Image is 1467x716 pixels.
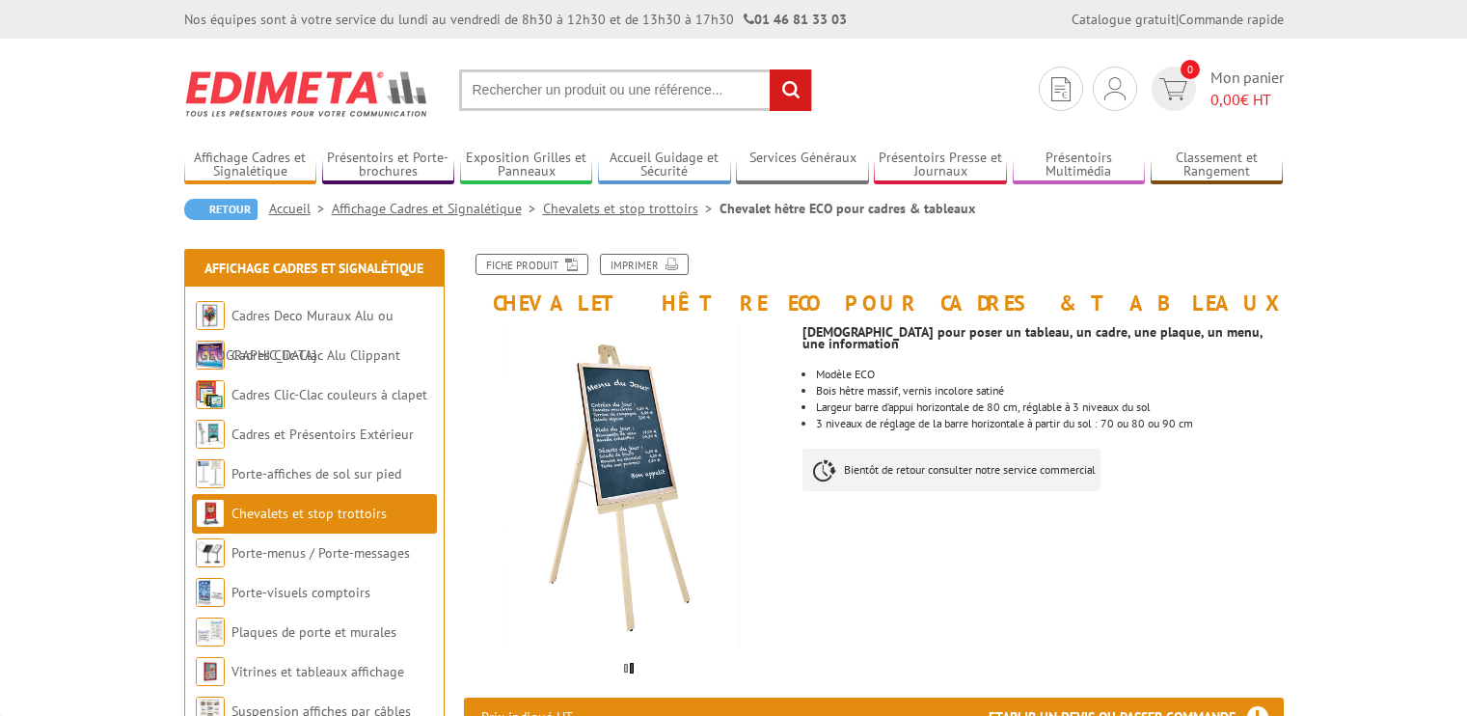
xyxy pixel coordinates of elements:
a: Porte-menus / Porte-messages [231,544,410,562]
span: Mon panier [1210,67,1284,111]
a: Commande rapide [1179,11,1284,28]
img: devis rapide [1104,77,1126,100]
img: devis rapide [1051,77,1071,101]
strong: [DEMOGRAPHIC_DATA] pour poser un tableau, un cadre, une plaque, un menu, une information [802,323,1263,352]
div: | [1072,10,1284,29]
a: Cadres Clic-Clac couleurs à clapet [231,386,427,403]
a: Affichage Cadres et Signalétique [332,200,543,217]
a: Exposition Grilles et Panneaux [460,150,593,181]
a: Catalogue gratuit [1072,11,1176,28]
img: Porte-visuels comptoirs [196,578,225,607]
a: Cadres et Présentoirs Extérieur [231,426,414,443]
a: Porte-affiches de sol sur pied [231,465,401,482]
p: Bientôt de retour consulter notre service commercial [802,449,1100,491]
a: Classement et Rangement [1151,150,1284,181]
img: Plaques de porte et murales [196,618,225,647]
img: Chevalets et stop trottoirs [196,499,225,528]
a: Présentoirs Presse et Journaux [874,150,1007,181]
a: Affichage Cadres et Signalétique [204,260,423,277]
a: Fiche produit [475,254,588,275]
li: 3 niveaux de réglage de la barre horizontale à partir du sol : 70 ou 80 ou 90 cm [816,418,1283,429]
li: Chevalet hêtre ECO pour cadres & tableaux [720,199,975,218]
span: 0,00 [1210,90,1240,109]
a: Imprimer [600,254,689,275]
a: Porte-visuels comptoirs [231,584,370,601]
img: Vitrines et tableaux affichage [196,657,225,686]
a: Accueil [269,200,332,217]
a: Services Généraux [736,150,869,181]
img: 215524_chevalet_hetre.jpg [464,324,789,649]
div: Nos équipes sont à votre service du lundi au vendredi de 8h30 à 12h30 et de 13h30 à 17h30 [184,10,847,29]
a: Cadres Clic-Clac Alu Clippant [231,346,400,364]
a: Chevalets et stop trottoirs [543,200,720,217]
strong: 01 46 81 33 03 [744,11,847,28]
a: Affichage Cadres et Signalétique [184,150,317,181]
li: Bois hêtre massif, vernis incolore satiné [816,385,1283,397]
a: devis rapide 0 Mon panier 0,00€ HT [1147,67,1284,111]
img: Edimeta [184,58,430,129]
span: 0 [1181,60,1200,79]
a: Cadres Deco Muraux Alu ou [GEOGRAPHIC_DATA] [196,307,394,364]
img: Cadres et Présentoirs Extérieur [196,420,225,449]
span: € HT [1210,89,1284,111]
a: Chevalets et stop trottoirs [231,505,387,522]
img: Cadres Clic-Clac couleurs à clapet [196,380,225,409]
li: Largeur barre d’appui horizontale de 80 cm, réglable à 3 niveaux du sol [816,401,1283,413]
img: Cadres Deco Muraux Alu ou Bois [196,301,225,330]
a: Retour [184,199,258,220]
a: Présentoirs Multimédia [1013,150,1146,181]
a: Accueil Guidage et Sécurité [598,150,731,181]
li: Modèle ECO [816,369,1283,380]
img: devis rapide [1159,78,1187,100]
input: Rechercher un produit ou une référence... [459,69,812,111]
a: Présentoirs et Porte-brochures [322,150,455,181]
a: Vitrines et tableaux affichage [231,663,404,680]
a: Plaques de porte et murales [231,623,396,641]
img: Porte-affiches de sol sur pied [196,459,225,488]
img: Porte-menus / Porte-messages [196,538,225,567]
input: rechercher [770,69,811,111]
